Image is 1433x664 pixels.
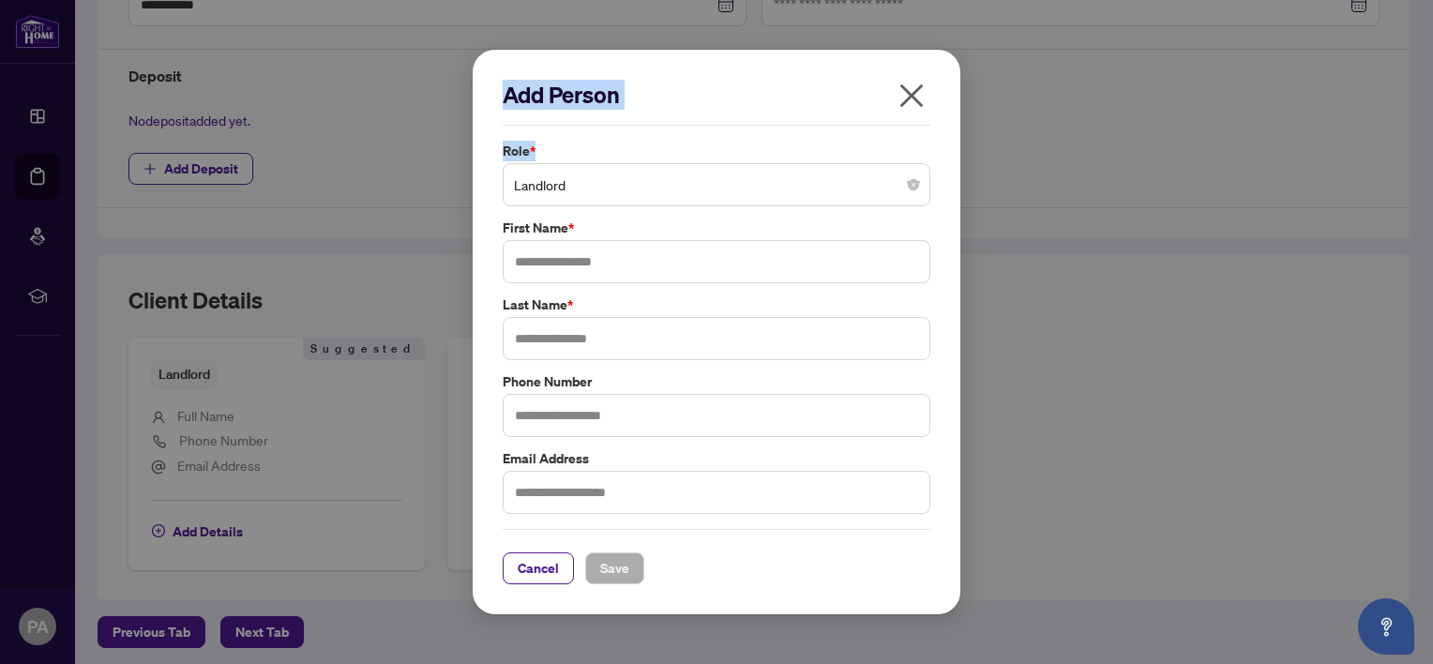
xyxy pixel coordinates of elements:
label: Email Address [503,448,930,469]
button: Cancel [503,552,574,584]
button: Save [585,552,644,584]
h2: Add Person [503,80,930,110]
span: Landlord [514,167,919,203]
label: Last Name [503,294,930,315]
span: Cancel [518,553,559,583]
label: Role [503,141,930,161]
label: Phone Number [503,371,930,392]
label: First Name [503,218,930,238]
span: close-circle [908,179,919,190]
span: close [897,81,927,111]
button: Open asap [1358,598,1414,655]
